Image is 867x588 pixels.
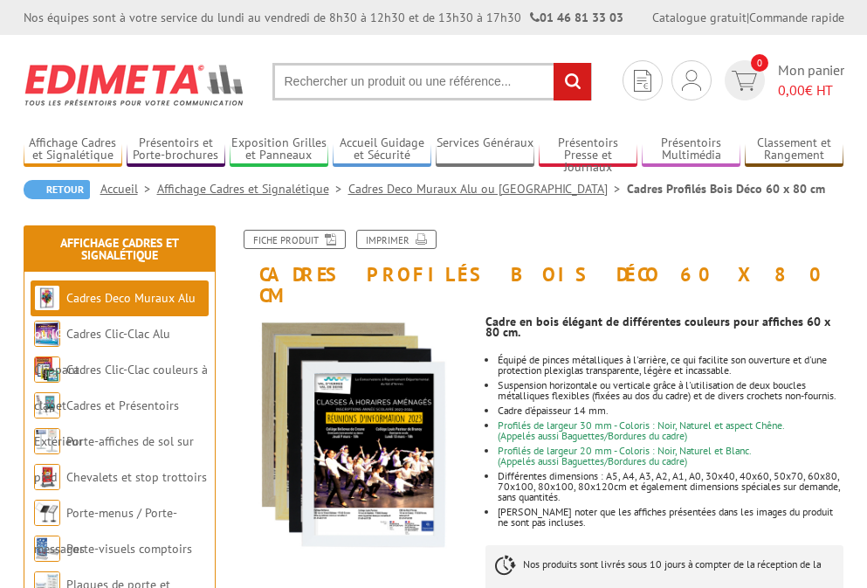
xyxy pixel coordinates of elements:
[751,54,768,72] span: 0
[100,181,157,197] a: Accueil
[127,135,225,164] a: Présentoirs et Porte-brochures
[272,63,592,100] input: Rechercher un produit ou une référence...
[498,355,844,376] li: Équipé de pinces métalliques à l'arrière, ce qui facilite son ouverture et d'une protection plexi...
[24,180,90,199] a: Retour
[60,235,179,263] a: Affichage Cadres et Signalétique
[720,60,844,100] a: devis rapide 0 Mon panier 0,00€ HT
[34,285,60,311] img: Cadres Deco Muraux Alu ou Bois
[498,444,752,467] font: Profilés de largeur 20 mm - Coloris : Noir, Naturel et Blanc. (Appelés aussi Baguettes/Bordures d...
[220,230,857,306] h1: Cadres Profilés Bois Déco 60 x 80 cm
[34,398,179,449] a: Cadres et Présentoirs Extérieur
[778,81,805,99] span: 0,00
[233,315,472,554] img: cadre_bois_clic_clac_60x80_profiles.png
[498,471,844,502] li: Différentes dimensions : A5, A4, A3, A2, A1, A0, 30x40, 40x60, 50x70, 60x80, 70x100, 80x100, 80x1...
[24,52,246,117] img: Edimeta
[66,469,207,485] a: Chevalets et stop trottoirs
[244,230,346,249] a: Fiche produit
[498,507,844,528] li: [PERSON_NAME] noter que les affiches présentées dans les images du produit ne sont pas incluses.
[34,362,208,413] a: Cadres Clic-Clac couleurs à clapet
[732,71,757,91] img: devis rapide
[24,9,623,26] div: Nos équipes sont à votre service du lundi au vendredi de 8h30 à 12h30 et de 13h30 à 17h30
[554,63,591,100] input: rechercher
[485,314,830,340] strong: Cadre en bois élégant de différentes couleurs pour affiches 60 x 80 cm.
[436,135,534,164] a: Services Généraux
[539,135,637,164] a: Présentoirs Presse et Journaux
[157,181,348,197] a: Affichage Cadres et Signalétique
[66,541,192,557] a: Porte-visuels comptoirs
[652,10,747,25] a: Catalogue gratuit
[498,380,844,401] li: Suspension horizontale ou verticale grâce à l'utilisation de deux boucles métalliques flexibles (...
[230,135,328,164] a: Exposition Grilles et Panneaux
[34,500,60,526] img: Porte-menus / Porte-messages
[34,505,177,557] a: Porte-menus / Porte-messages
[34,290,196,342] a: Cadres Deco Muraux Alu ou [GEOGRAPHIC_DATA]
[642,135,740,164] a: Présentoirs Multimédia
[333,135,431,164] a: Accueil Guidage et Sécurité
[652,9,844,26] div: |
[627,180,825,197] li: Cadres Profilés Bois Déco 60 x 80 cm
[498,419,785,442] font: Profilés de largeur 30 mm - Coloris : Noir, Naturel et aspect Chêne. (Appelés aussi Baguettes/Bor...
[749,10,844,25] a: Commande rapide
[634,70,651,92] img: devis rapide
[348,181,627,197] a: Cadres Deco Muraux Alu ou [GEOGRAPHIC_DATA]
[745,135,843,164] a: Classement et Rangement
[682,70,701,91] img: devis rapide
[498,404,609,417] font: Cadre d’épaisseur 14 mm.
[778,60,844,100] span: Mon panier
[24,135,122,164] a: Affichage Cadres et Signalétique
[778,80,844,100] span: € HT
[530,10,623,25] strong: 01 46 81 33 03
[356,230,437,249] a: Imprimer
[34,433,194,485] a: Porte-affiches de sol sur pied
[34,326,170,377] a: Cadres Clic-Clac Alu Clippant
